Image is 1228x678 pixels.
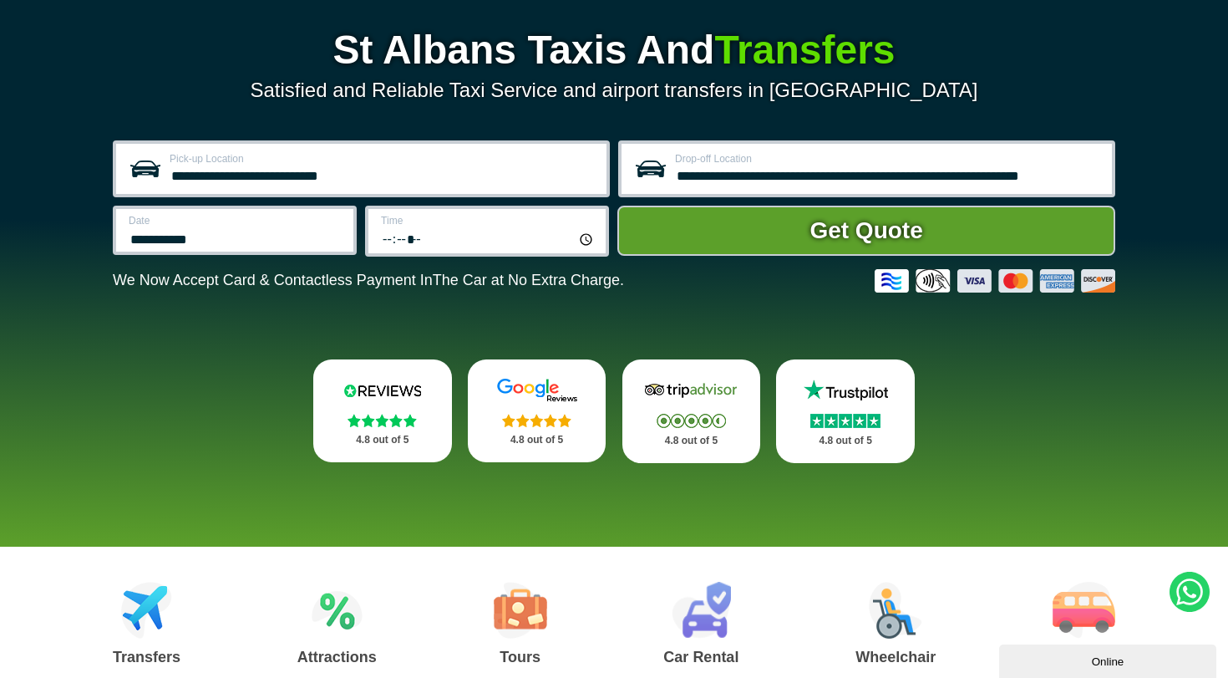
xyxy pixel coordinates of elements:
[121,582,172,639] img: Airport Transfers
[113,30,1115,70] h1: St Albans Taxis And
[312,582,363,639] img: Attractions
[494,650,547,665] h3: Tours
[675,154,1102,164] label: Drop-off Location
[113,650,180,665] h3: Transfers
[332,430,434,451] p: 4.8 out of 5
[622,359,761,463] a: Tripadvisor Stars 4.8 out of 5
[855,650,936,665] h3: Wheelchair
[810,414,880,428] img: Stars
[297,650,377,665] h3: Attractions
[433,272,624,288] span: The Car at No Extra Charge.
[129,216,343,226] label: Date
[487,378,587,403] img: Google
[502,414,571,427] img: Stars
[494,582,547,639] img: Tours
[348,414,417,427] img: Stars
[170,154,596,164] label: Pick-up Location
[795,378,896,403] img: Trustpilot
[794,431,896,451] p: 4.8 out of 5
[776,359,915,463] a: Trustpilot Stars 4.8 out of 5
[999,641,1220,678] iframe: chat widget
[869,582,922,639] img: Wheelchair
[1053,582,1115,639] img: Minibus
[714,28,895,72] span: Transfers
[663,650,738,665] h3: Car Rental
[617,206,1115,256] button: Get Quote
[468,359,606,462] a: Google Stars 4.8 out of 5
[113,272,624,289] p: We Now Accept Card & Contactless Payment In
[641,378,741,403] img: Tripadvisor
[657,414,726,428] img: Stars
[486,430,588,451] p: 4.8 out of 5
[113,79,1115,102] p: Satisfied and Reliable Taxi Service and airport transfers in [GEOGRAPHIC_DATA]
[313,359,452,462] a: Reviews.io Stars 4.8 out of 5
[672,582,731,639] img: Car Rental
[641,431,743,451] p: 4.8 out of 5
[332,378,433,403] img: Reviews.io
[381,216,596,226] label: Time
[875,269,1115,293] img: Credit And Debit Cards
